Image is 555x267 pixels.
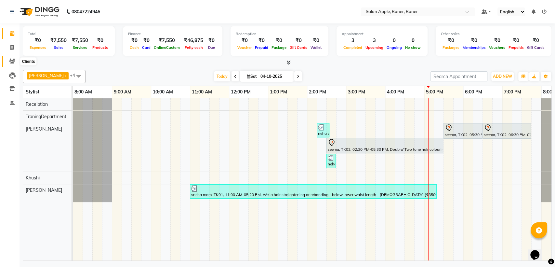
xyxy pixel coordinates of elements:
span: Prepaid [253,45,270,50]
span: Wallet [309,45,323,50]
span: ADD NEW [493,74,512,79]
span: Card [140,45,152,50]
div: ₹0 [461,37,487,44]
div: ₹0 [487,37,507,44]
input: 2025-10-04 [258,72,291,81]
span: Due [206,45,217,50]
span: Petty cash [183,45,205,50]
a: 4:00 PM [385,87,406,97]
div: ₹0 [525,37,546,44]
div: 3 [342,37,364,44]
div: neha das, TK03, 02:15 PM-02:35 PM, 3 g (stripless) brazilian wax - Chin - [DEMOGRAPHIC_DATA] [317,124,329,136]
div: Finance [128,31,217,37]
span: Prepaids [507,45,525,50]
div: ₹0 [128,37,140,44]
span: Upcoming [364,45,385,50]
a: 7:00 PM [502,87,523,97]
b: 08047224946 [72,3,100,21]
div: 0 [403,37,422,44]
span: +4 [70,73,80,78]
span: Packages [441,45,461,50]
span: TraningDepartment [26,114,66,119]
div: ₹46,875 [181,37,206,44]
div: ₹0 [309,37,323,44]
span: Khushi [26,175,40,181]
span: Expenses [28,45,48,50]
div: seema, TK02, 05:30 PM-06:30 PM, Hair Cut with wella Hiar wash - [DEMOGRAPHIC_DATA] [444,124,482,138]
a: 8:00 AM [73,87,94,97]
span: Completed [342,45,364,50]
a: 6:00 PM [463,87,484,97]
a: 2:00 PM [307,87,328,97]
div: ₹0 [236,37,253,44]
div: Appointment [342,31,422,37]
div: neha das, TK03, 02:30 PM-02:40 PM, Threading - Chin - [DEMOGRAPHIC_DATA] [327,155,335,167]
a: 3:00 PM [346,87,367,97]
span: Gift Cards [525,45,546,50]
a: 10:00 AM [151,87,175,97]
button: ADD NEW [491,72,514,81]
span: Package [270,45,288,50]
span: [PERSON_NAME] [29,73,64,78]
span: Sales [52,45,65,50]
div: 3 [364,37,385,44]
div: ₹0 [140,37,152,44]
a: 5:00 PM [424,87,445,97]
span: Stylist [26,89,39,95]
span: Services [71,45,89,50]
div: ₹0 [507,37,525,44]
span: Receiption [26,101,48,107]
span: Gift Cards [288,45,309,50]
span: Memberships [461,45,487,50]
span: Voucher [236,45,253,50]
a: 12:00 PM [229,87,252,97]
div: ₹0 [253,37,270,44]
div: ₹7,550 [152,37,181,44]
div: ₹7,550 [69,37,91,44]
div: Total [28,31,110,37]
div: ₹0 [441,37,461,44]
div: 0 [385,37,403,44]
div: ₹7,550 [48,37,69,44]
input: Search Appointment [430,71,487,81]
span: Products [91,45,110,50]
div: seema, TK02, 02:30 PM-05:30 PM, Double/ Two tone hair colouring- Global Change With Prelightening... [327,139,443,152]
span: Cash [128,45,140,50]
a: 11:00 AM [190,87,214,97]
span: Vouchers [487,45,507,50]
div: Redemption [236,31,323,37]
div: ₹0 [91,37,110,44]
div: ₹0 [28,37,48,44]
div: Other sales [441,31,546,37]
span: [PERSON_NAME] [26,126,62,132]
span: [PERSON_NAME] [26,187,62,193]
div: Clients [20,58,37,65]
span: Online/Custom [152,45,181,50]
div: seema, TK02, 06:30 PM-07:45 PM, Facial-Raaga Professional Facial- Oily Skin - [DEMOGRAPHIC_DATA] [483,124,530,138]
span: Sat [245,74,258,79]
a: 1:00 PM [268,87,289,97]
span: Today [214,71,230,81]
img: logo [17,3,61,21]
a: x [64,73,67,78]
div: sneha mam, TK01, 11:00 AM-05:20 PM, Wella hair straightening or rebonding - below lower waist len... [191,185,436,198]
div: ₹0 [270,37,288,44]
iframe: chat widget [528,241,548,260]
span: Ongoing [385,45,403,50]
a: 9:00 AM [112,87,133,97]
div: ₹0 [206,37,217,44]
span: No show [403,45,422,50]
div: ₹0 [288,37,309,44]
